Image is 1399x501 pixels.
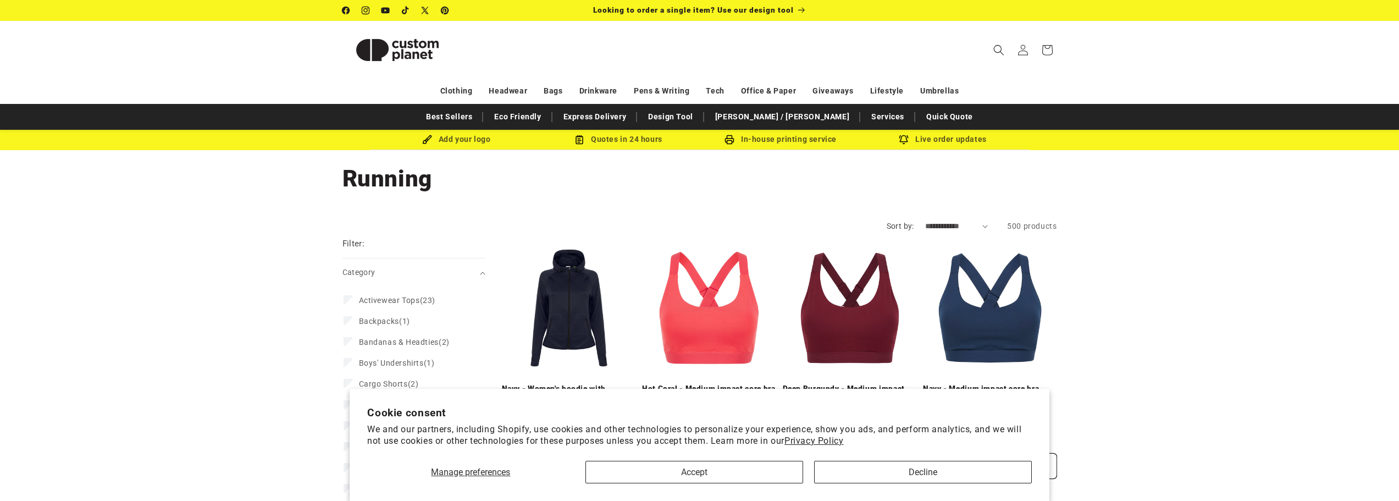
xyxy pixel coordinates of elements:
a: Office & Paper [741,81,796,101]
img: In-house printing [725,135,734,145]
img: Order updates [899,135,909,145]
a: Clothing [440,81,473,101]
h2: Cookie consent [367,406,1032,419]
a: Design Tool [643,107,699,126]
h2: Filter: [342,238,365,250]
h1: Running [342,164,1057,194]
span: (1) [359,358,435,368]
a: Bags [544,81,562,101]
a: Services [866,107,910,126]
span: (2) [359,379,419,389]
span: Activewear Tops [359,296,420,305]
a: Express Delivery [558,107,632,126]
p: We and our partners, including Shopify, use cookies and other technologies to personalize your ex... [367,424,1032,447]
img: Order Updates Icon [574,135,584,145]
span: (23) [359,295,435,305]
div: Quotes in 24 hours [538,133,700,146]
span: Category [342,268,375,277]
span: (1) [359,316,410,326]
a: Pens & Writing [634,81,689,101]
a: Tech [706,81,724,101]
a: [PERSON_NAME] / [PERSON_NAME] [710,107,855,126]
span: (2) [359,337,450,347]
a: Lifestyle [870,81,904,101]
button: Manage preferences [367,461,574,483]
button: Accept [585,461,803,483]
span: Looking to order a single item? Use our design tool [593,5,794,14]
a: Drinkware [579,81,617,101]
span: 500 products [1007,222,1057,230]
span: Manage preferences [431,467,510,477]
span: Bandanas & Headties [359,338,439,346]
img: Custom Planet [342,25,452,75]
a: Deep Burgundy - Medium impact core bra [783,384,917,403]
a: Navy - Women's hoodie with reflective tape [502,384,636,403]
a: Navy - Medium impact core bra [923,384,1057,394]
a: Custom Planet [338,21,456,79]
span: Boys' Undershirts [359,359,424,367]
span: Backpacks [359,317,399,326]
iframe: Chat Widget [1344,448,1399,501]
a: Best Sellers [421,107,478,126]
a: Hot Coral - Medium impact core bra [642,384,776,394]
a: Umbrellas [920,81,959,101]
a: Privacy Policy [784,436,843,446]
div: Live order updates [862,133,1024,146]
div: Add your logo [375,133,538,146]
span: Cargo Shorts [359,379,408,388]
a: Headwear [489,81,527,101]
button: Decline [814,461,1032,483]
a: Giveaways [812,81,853,101]
summary: Search [987,38,1011,62]
img: Brush Icon [422,135,432,145]
summary: Category (0 selected) [342,258,485,287]
label: Sort by: [887,222,914,230]
div: In-house printing service [700,133,862,146]
a: Eco Friendly [489,107,546,126]
a: Quick Quote [921,107,978,126]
